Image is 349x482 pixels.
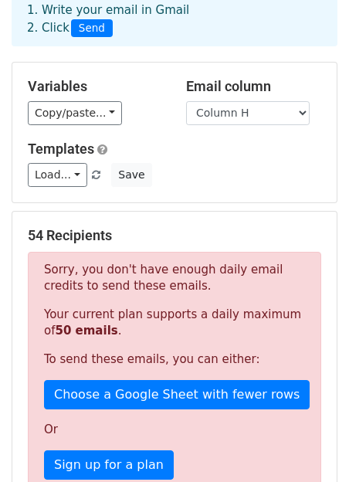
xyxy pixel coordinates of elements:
a: Load... [28,163,87,187]
a: Templates [28,141,94,157]
button: Save [111,163,151,187]
a: Copy/paste... [28,101,122,125]
p: Your current plan supports a daily maximum of . [44,307,305,339]
a: Choose a Google Sheet with fewer rows [44,380,310,409]
h5: Email column [186,78,321,95]
p: To send these emails, you can either: [44,351,305,368]
strong: 50 emails [55,324,117,338]
div: Widget de chat [272,408,349,482]
a: Sign up for a plan [44,450,174,480]
iframe: Chat Widget [272,408,349,482]
p: Sorry, you don't have enough daily email credits to send these emails. [44,262,305,294]
span: Send [71,19,113,38]
h5: Variables [28,78,163,95]
div: 1. Write your email in Gmail 2. Click [15,2,334,37]
h5: 54 Recipients [28,227,321,244]
p: Or [44,422,305,438]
